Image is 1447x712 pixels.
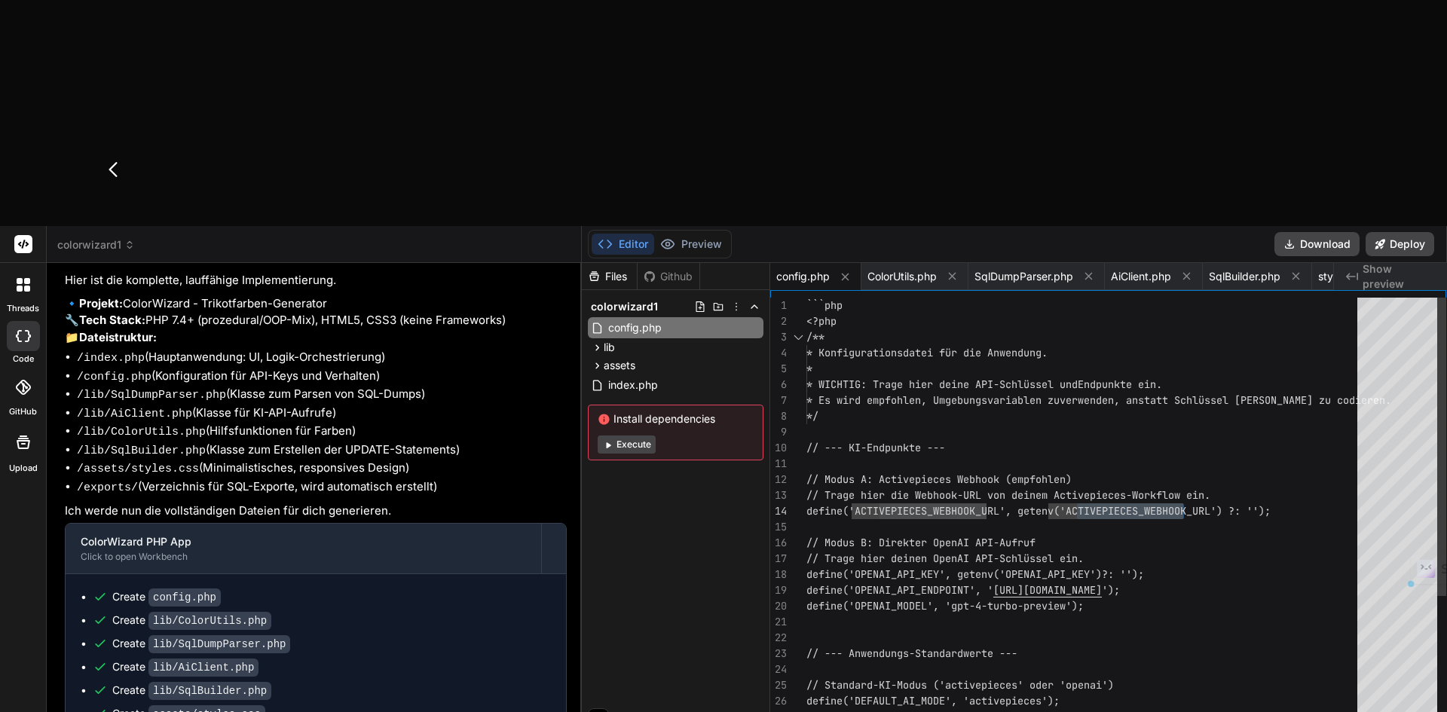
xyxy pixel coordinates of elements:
[1108,678,1114,692] span: )
[598,411,754,426] span: Install dependencies
[770,377,787,393] div: 6
[770,519,787,535] div: 15
[770,598,787,614] div: 20
[770,503,787,519] div: 14
[66,524,541,573] button: ColorWizard PHP AppClick to open Workbench
[770,408,787,424] div: 8
[112,613,271,628] div: Create
[770,345,787,361] div: 4
[806,377,1078,391] span: * WICHTIG: Trage hier deine API-Schlüssel und
[112,589,221,605] div: Create
[1108,504,1271,518] span: IECES_WEBHOOK_URL') ?: '');
[776,269,830,284] span: config.php
[77,389,226,402] code: /lib/SqlDumpParser.php
[57,237,135,252] span: colorwizard1
[770,693,787,709] div: 26
[592,234,654,255] button: Editor
[79,330,157,344] strong: Dateistruktur:
[806,694,1060,707] span: define('DEFAULT_AI_MODE', 'activepieces');
[806,536,1036,549] span: // Modus B: Direkter OpenAI API-Aufruf
[806,488,1108,502] span: // Trage hier die Webhook-URL von deinem Activepie
[770,582,787,598] div: 19
[604,340,615,355] span: lib
[770,472,787,487] div: 12
[604,358,635,373] span: assets
[770,630,787,646] div: 22
[148,682,271,700] code: lib/SqlBuilder.php
[770,535,787,551] div: 16
[806,472,1072,486] span: // Modus A: Activepieces Webhook (empfohlen)
[1078,377,1162,391] span: Endpunkte ein.
[770,677,787,693] div: 25
[638,269,699,284] div: Github
[77,386,567,405] li: (Klasse zum Parsen von SQL-Dumps)
[77,423,567,442] li: (Hilfsfunktionen für Farben)
[77,481,138,494] code: /exports/
[1060,393,1391,407] span: verwenden, anstatt Schlüssel [PERSON_NAME] zu codieren.
[770,662,787,677] div: 24
[65,272,567,289] p: Hier ist die komplette, lauffähige Implementierung.
[770,329,787,345] div: 3
[806,583,993,597] span: define('OPENAI_API_ENDPOINT', '
[9,405,37,418] label: GitHub
[112,636,290,652] div: Create
[77,478,567,497] li: (Verzeichnis für SQL-Exporte, wird automatisch erstellt)
[112,683,271,698] div: Create
[1209,269,1280,284] span: SqlBuilder.php
[806,599,1084,613] span: define('OPENAI_MODEL', 'gpt-4-turbo-preview');
[79,296,123,310] strong: Projekt:
[1102,567,1144,581] span: ?: '');
[993,583,1102,597] span: [URL][DOMAIN_NAME]
[77,426,206,439] code: /lib/ColorUtils.php
[77,405,567,423] li: (Klasse für KI-API-Aufrufe)
[607,376,659,394] span: index.php
[77,371,151,384] code: /config.php
[77,408,192,420] code: /lib/AiClient.php
[806,552,1084,565] span: // Trage hier deinen OpenAI API-Schlüssel ein.
[654,234,728,255] button: Preview
[974,269,1073,284] span: SqlDumpParser.php
[77,445,206,457] code: /lib/SqlBuilder.php
[1274,232,1360,256] button: Download
[770,361,787,377] div: 5
[770,567,787,582] div: 18
[1108,488,1210,502] span: ces-Workflow ein.
[77,352,145,365] code: /index.php
[13,353,34,365] label: code
[9,462,38,475] label: Upload
[607,319,663,337] span: config.php
[1111,269,1171,284] span: AiClient.php
[788,329,808,345] div: Click to collapse the range.
[770,424,787,440] div: 9
[1318,269,1366,284] span: styles.css
[770,646,787,662] div: 23
[77,349,567,368] li: (Hauptanwendung: UI, Logik-Orchestrierung)
[112,659,259,675] div: Create
[770,313,787,329] div: 2
[806,346,1048,359] span: * Konfigurationsdatei für die Anwendung.
[770,456,787,472] div: 11
[806,646,1017,660] span: // --- Anwendungs-Standardwerte ---
[806,567,1102,581] span: define('OPENAI_API_KEY', getenv('OPENAI_API_KEY')
[770,614,787,630] div: 21
[770,298,787,313] div: 1
[806,393,1060,407] span: * Es wird empfohlen, Umgebungsvariablen zu
[770,487,787,503] div: 13
[148,588,221,607] code: config.php
[7,302,39,315] label: threads
[770,393,787,408] div: 7
[806,441,945,454] span: // --- KI-Endpunkte ---
[1102,583,1120,597] span: ');
[1366,232,1434,256] button: Deploy
[1363,261,1435,292] span: Show preview
[148,612,271,630] code: lib/ColorUtils.php
[77,460,567,478] li: (Minimalistisches, responsives Design)
[81,551,526,563] div: Click to open Workbench
[598,435,656,454] button: Execute
[148,635,290,653] code: lib/SqlDumpParser.php
[770,551,787,567] div: 17
[81,534,526,549] div: ColorWizard PHP App
[770,440,787,456] div: 10
[806,678,1108,692] span: // Standard-KI-Modus ('activepieces' oder 'openai'
[806,314,837,328] span: <?php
